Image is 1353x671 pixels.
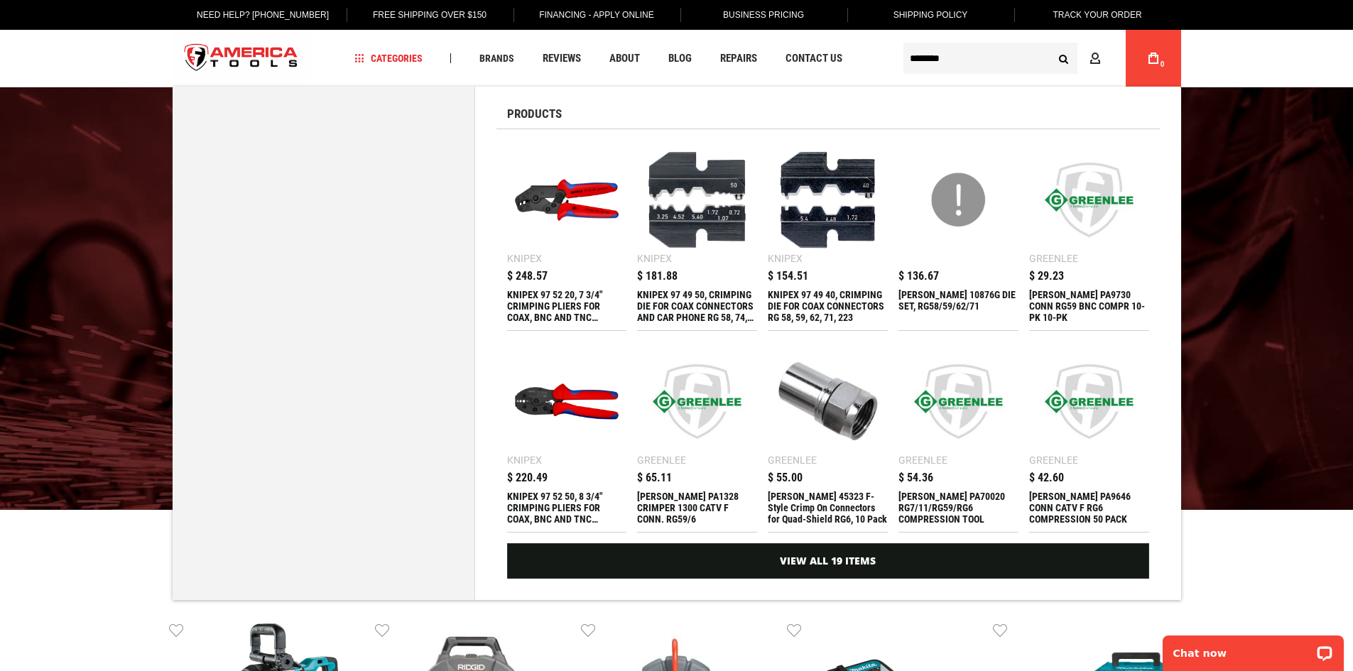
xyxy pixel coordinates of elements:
div: KNIPEX 97 49 50, CRIMPING DIE FOR COAX CONNECTORS AND CAR PHONE RG 58, 74, 188, 316 [637,289,757,323]
iframe: LiveChat chat widget [1153,626,1353,671]
div: Knipex [637,253,672,263]
span: $ 154.51 [768,271,808,282]
span: $ 220.49 [507,472,548,484]
div: SAME DAY SHIPPING [169,563,1185,572]
img: GREENLEE 10876G DIE SET, RG58/59/62/71 [906,147,1011,253]
button: Search [1050,45,1077,72]
div: KNIPEX 97 52 20, 7 3/4 [507,289,627,323]
span: Blog [668,53,692,64]
div: Greenlee [768,455,817,465]
img: Greenlee 45323 F-Style Crimp On Connectors for Quad-Shield RG6, 10 Pack [775,349,881,454]
a: KNIPEX 97 49 50, CRIMPING DIE FOR COAX CONNECTORS AND CAR PHONE RG 58, 74, 188, 316 Knipex $ 181.... [637,140,757,330]
img: KNIPEX 97 52 20, 7 3/4 [514,147,620,253]
span: $ 42.60 [1029,472,1064,484]
img: KNIPEX 97 52 50, 8 3/4 [514,349,620,454]
a: 0 [1140,30,1167,87]
div: Knipex [507,455,542,465]
img: Greenlee PA1328 CRIMPER 1300 CATV F CONN. RG59/6 [644,349,750,454]
a: Greenlee PA9730 CONN RG59 BNC COMPR 10-PK 10-PK Greenlee $ 29.23 [PERSON_NAME] PA9730 CONN RG59 B... [1029,140,1149,330]
span: Repairs [720,53,757,64]
img: Greenlee PA9646 CONN CATV F RG6 COMPRESSION 50 PACK [1036,349,1142,454]
a: Reviews [536,49,587,68]
div: Greenlee PA9646 CONN CATV F RG6 COMPRESSION 50 PACK [1029,491,1149,525]
span: About [609,53,640,64]
a: KNIPEX 97 52 20, 7 3/4 Knipex $ 248.57 KNIPEX 97 52 20, 7 3/4" CRIMPING PLIERS FOR COAX, BNC AND ... [507,140,627,330]
span: $ 54.36 [898,472,933,484]
span: Products [507,108,562,120]
span: $ 29.23 [1029,271,1064,282]
div: Greenlee [1029,455,1078,465]
a: GREENLEE 10876G DIE SET, RG58/59/62/71 $ 136.67 [PERSON_NAME] 10876G DIE SET, RG58/59/62/71 [898,140,1018,330]
span: Contact Us [786,53,842,64]
span: Shipping Policy [893,10,968,20]
a: Blog [662,49,698,68]
div: Featured [169,577,1185,600]
span: $ 136.67 [898,271,939,282]
div: Greenlee PA70020 RG7/11/RG59/RG6 COMPRESSION TOOL [898,491,1018,525]
img: America Tools [173,32,310,85]
div: Greenlee 45323 F-Style Crimp On Connectors for Quad-Shield RG6, 10 Pack [768,491,888,525]
span: $ 65.11 [637,472,672,484]
img: Greenlee PA70020 RG7/11/RG59/RG6 COMPRESSION TOOL [906,349,1011,454]
span: $ 248.57 [507,271,548,282]
div: Greenlee [898,455,947,465]
a: View All 19 Items [507,543,1149,579]
a: Greenlee PA70020 RG7/11/RG59/RG6 COMPRESSION TOOL Greenlee $ 54.36 [PERSON_NAME] PA70020 RG7/11/R... [898,342,1018,532]
div: Greenlee [637,455,686,465]
div: Greenlee PA9730 CONN RG59 BNC COMPR 10-PK 10-PK [1029,289,1149,323]
div: KNIPEX 97 52 50, 8 3/4 [507,491,627,525]
span: Reviews [543,53,581,64]
a: About [603,49,646,68]
img: KNIPEX 97 49 40, CRIMPING DIE FOR COAX CONNECTORS RG 58, 59, 62, 71, 223 [775,147,881,253]
a: Brands [473,49,521,68]
a: Greenlee PA9646 CONN CATV F RG6 COMPRESSION 50 PACK Greenlee $ 42.60 [PERSON_NAME] PA9646 CONN CA... [1029,342,1149,532]
div: KNIPEX 97 49 40, CRIMPING DIE FOR COAX CONNECTORS RG 58, 59, 62, 71, 223 [768,289,888,323]
a: KNIPEX 97 52 50, 8 3/4 Knipex $ 220.49 KNIPEX 97 52 50, 8 3/4" CRIMPING PLIERS FOR COAX, BNC AND ... [507,342,627,532]
img: Greenlee PA9730 CONN RG59 BNC COMPR 10-PK 10-PK [1036,147,1142,253]
a: Greenlee 45323 F-Style Crimp On Connectors for Quad-Shield RG6, 10 Pack Greenlee $ 55.00 [PERSON_... [768,342,888,532]
div: GREENLEE 10876G DIE SET, RG58/59/62/71 [898,289,1018,323]
div: Greenlee [1029,253,1078,263]
span: $ 181.88 [637,271,678,282]
span: $ 55.00 [768,472,803,484]
a: Contact Us [779,49,849,68]
div: Knipex [768,253,803,263]
a: KNIPEX 97 49 40, CRIMPING DIE FOR COAX CONNECTORS RG 58, 59, 62, 71, 223 Knipex $ 154.51 KNIPEX 9... [768,140,888,330]
a: Repairs [714,49,764,68]
a: Categories [348,49,429,68]
a: Greenlee PA1328 CRIMPER 1300 CATV F CONN. RG59/6 Greenlee $ 65.11 [PERSON_NAME] PA1328 CRIMPER 13... [637,342,757,532]
div: Greenlee PA1328 CRIMPER 1300 CATV F CONN. RG59/6 [637,491,757,525]
a: store logo [173,32,310,85]
span: Brands [479,53,514,63]
span: Categories [354,53,423,63]
span: 0 [1161,60,1165,68]
div: Knipex [507,253,542,263]
img: KNIPEX 97 49 50, CRIMPING DIE FOR COAX CONNECTORS AND CAR PHONE RG 58, 74, 188, 316 [644,147,750,253]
